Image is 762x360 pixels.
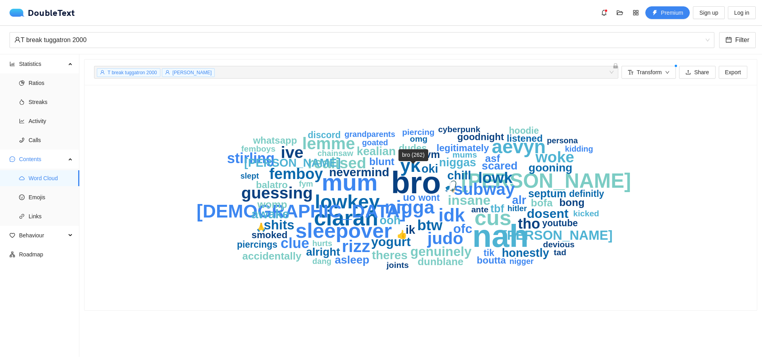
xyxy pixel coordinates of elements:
span: T break tuggatron 2000 [108,70,157,75]
text: femboys [241,144,275,153]
span: bar-chart [10,61,15,67]
div: DoubleText [10,9,75,17]
text: ofc [453,221,472,236]
text: nah [472,218,529,254]
button: font-sizeTransformdown [622,66,676,79]
span: Activity [29,113,73,129]
span: Ratios [29,75,73,91]
text: bong [559,196,585,208]
span: fire [19,99,25,105]
text: persona [547,136,578,145]
text: tbf [491,203,504,215]
text: guessing [241,184,313,202]
text: dunblane [418,256,464,268]
span: Contents [19,151,66,167]
text: aevyn [492,136,546,157]
text: mum [322,169,378,196]
text: alright [306,246,340,258]
span: Filter [735,35,749,45]
text: alr [512,194,526,206]
text: ive [281,143,304,162]
span: Transform [637,68,662,77]
text: fym [299,179,313,188]
span: user [14,37,21,43]
span: [PERSON_NAME] [173,70,212,75]
span: bell [598,10,610,16]
span: Streaks [29,94,73,110]
text: genuinely [410,244,472,259]
text: stirling [227,150,275,166]
span: pie-chart [19,80,25,86]
span: thunderbolt [652,10,658,16]
text: blunt [369,156,394,167]
span: message [10,156,15,162]
text: accidentally [242,250,302,262]
text: yk [400,155,421,176]
span: upload [685,69,691,76]
text: ante [471,205,488,214]
div: T break tuggatron 2000 [14,33,702,48]
text: subway [454,180,515,198]
text: [PERSON_NAME] [503,228,613,243]
text: [DEMOGRAPHIC_DATA] [196,201,406,221]
text: nigger [509,257,533,266]
text: realised [308,154,366,171]
span: apartment [10,252,15,257]
text: boutta [477,255,506,266]
text: listened [507,133,543,144]
text: niggas [439,156,476,169]
span: smile [19,194,25,200]
text: nigga [385,196,435,218]
text: devious [543,240,574,249]
text: nvm [419,148,440,160]
span: Export [725,68,741,77]
text: shits [264,218,294,232]
text: femboy [269,166,323,182]
text: smoked [252,229,288,240]
text: dang [312,257,331,266]
span: Behaviour [19,227,66,243]
text: piercing [402,127,435,137]
text: hoodie [509,125,539,136]
text: legitimately [437,142,489,153]
text: lowkey [315,191,379,212]
span: Share [694,68,709,77]
span: link [19,214,25,219]
text: grandparents [344,130,395,139]
span: lock [613,63,618,69]
span: user [165,70,170,75]
img: logo [10,9,28,17]
span: heart [10,233,15,238]
span: appstore [630,10,642,16]
text: chainsaw [317,149,353,158]
text: awake [251,207,289,221]
span: Links [29,208,73,224]
text: cyberpunk [438,125,481,134]
text: theres [372,248,408,262]
span: Word Cloud [29,170,73,186]
text: idk [439,205,465,225]
text: clue [281,235,309,251]
button: Sign up [693,6,724,19]
text: bro [391,165,441,200]
button: thunderboltPremium [645,6,690,19]
span: font-size [628,69,633,76]
text: mums [452,150,477,159]
text: kicked [573,209,599,218]
span: line-chart [19,118,25,124]
span: Statistics [19,56,66,72]
span: Calls [29,132,73,148]
text: sleepover [296,219,392,242]
text: omg [410,134,427,143]
text: [PERSON_NAME] [461,169,631,192]
text: dosent [527,206,569,221]
text: lowk [478,169,513,186]
span: T break tuggatron 2000 [14,33,710,48]
span: calendar [725,37,732,44]
text: chill [447,169,471,182]
text: kidding [565,144,593,153]
text: ooh [379,214,400,227]
text: honestly [502,246,549,259]
text: asf [485,152,500,164]
button: appstore [629,6,642,19]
